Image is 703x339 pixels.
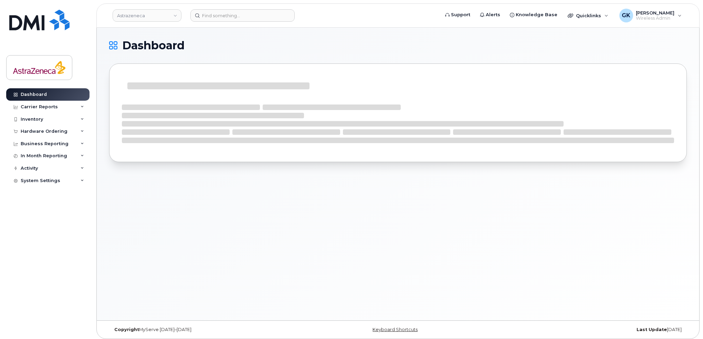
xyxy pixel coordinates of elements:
div: MyServe [DATE]–[DATE] [109,327,302,332]
a: Keyboard Shortcuts [373,327,418,332]
strong: Last Update [637,327,667,332]
span: Dashboard [122,40,185,51]
div: [DATE] [494,327,687,332]
strong: Copyright [114,327,139,332]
